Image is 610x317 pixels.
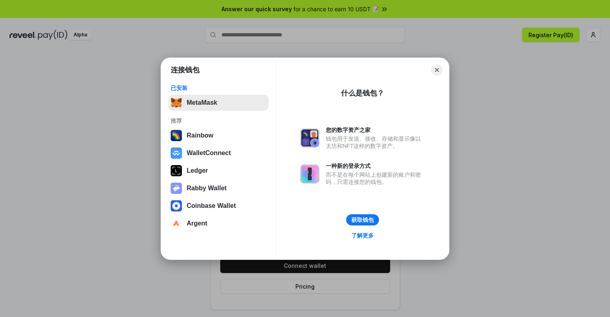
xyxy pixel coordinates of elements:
button: WalletConnect [168,145,269,161]
div: 已安装 [171,84,266,92]
img: svg+xml,%3Csvg%20width%3D%2228%22%20height%3D%2228%22%20viewBox%3D%220%200%2028%2028%22%20fill%3D... [171,200,182,211]
div: MetaMask [187,99,217,106]
button: MetaMask [168,95,269,111]
img: svg+xml,%3Csvg%20width%3D%2228%22%20height%3D%2228%22%20viewBox%3D%220%200%2028%2028%22%20fill%3D... [171,218,182,229]
div: Coinbase Wallet [187,202,236,209]
img: svg+xml,%3Csvg%20xmlns%3D%22http%3A%2F%2Fwww.w3.org%2F2000%2Fsvg%22%20fill%3D%22none%22%20viewBox... [300,128,319,148]
div: 钱包用于发送、接收、存储和显示像以太坊和NFT这样的数字资产。 [326,135,425,150]
div: 获取钱包 [351,216,374,223]
button: Argent [168,215,269,231]
img: svg+xml,%3Csvg%20width%3D%22120%22%20height%3D%22120%22%20viewBox%3D%220%200%20120%20120%22%20fil... [171,130,182,141]
div: 您的数字资产之家 [326,126,425,134]
div: 而不是在每个网站上创建新的账户和密码，只需连接您的钱包。 [326,171,425,185]
div: 一种新的登录方式 [326,162,425,169]
div: 了解更多 [351,232,374,239]
div: WalletConnect [187,150,231,157]
button: Coinbase Wallet [168,198,269,214]
img: svg+xml,%3Csvg%20xmlns%3D%22http%3A%2F%2Fwww.w3.org%2F2000%2Fsvg%22%20fill%3D%22none%22%20viewBox... [171,183,182,194]
img: svg+xml,%3Csvg%20xmlns%3D%22http%3A%2F%2Fwww.w3.org%2F2000%2Fsvg%22%20fill%3D%22none%22%20viewBox... [300,164,319,183]
a: 了解更多 [347,230,379,241]
div: 推荐 [171,117,266,124]
img: svg+xml,%3Csvg%20xmlns%3D%22http%3A%2F%2Fwww.w3.org%2F2000%2Fsvg%22%20width%3D%2228%22%20height%3... [171,165,182,176]
img: svg+xml,%3Csvg%20width%3D%2228%22%20height%3D%2228%22%20viewBox%3D%220%200%2028%2028%22%20fill%3D... [171,148,182,159]
div: Rainbow [187,132,213,139]
button: Ledger [168,163,269,179]
button: 获取钱包 [346,214,379,225]
img: svg+xml,%3Csvg%20fill%3D%22none%22%20height%3D%2233%22%20viewBox%3D%220%200%2035%2033%22%20width%... [171,97,182,108]
div: Rabby Wallet [187,185,227,192]
button: Rabby Wallet [168,180,269,196]
button: Close [431,64,443,76]
h1: 连接钱包 [171,65,199,75]
button: Rainbow [168,128,269,144]
div: 什么是钱包？ [341,88,384,98]
div: Ledger [187,167,208,174]
div: Argent [187,220,207,227]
